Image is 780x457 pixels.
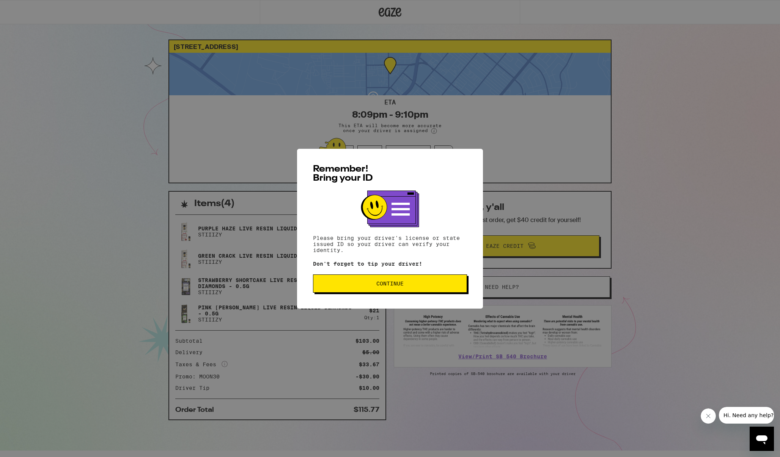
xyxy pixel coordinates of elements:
[750,427,774,451] iframe: Button to launch messaging window
[376,281,404,286] span: Continue
[313,261,467,267] p: Don't forget to tip your driver!
[313,235,467,253] p: Please bring your driver's license or state issued ID so your driver can verify your identity.
[313,274,467,293] button: Continue
[719,407,774,424] iframe: Message from company
[701,408,716,424] iframe: Close message
[313,165,373,183] span: Remember! Bring your ID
